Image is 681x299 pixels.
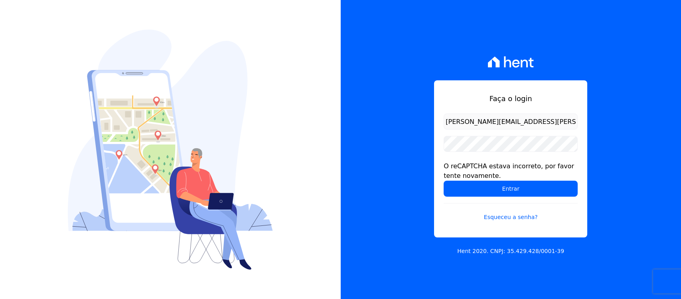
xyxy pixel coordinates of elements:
div: O reCAPTCHA estava incorreto, por favor tente novamente. [444,161,578,181]
p: Hent 2020. CNPJ: 35.429.428/0001-39 [457,247,564,255]
h1: Faça o login [444,93,578,104]
img: Login [68,30,273,270]
input: Entrar [444,181,578,197]
a: Esqueceu a senha? [444,203,578,221]
input: Email [444,114,578,130]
